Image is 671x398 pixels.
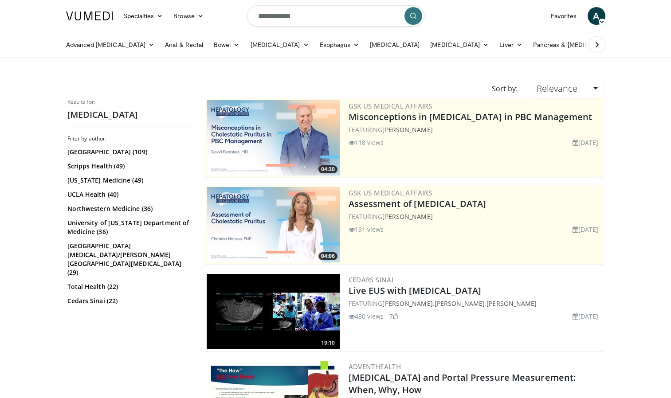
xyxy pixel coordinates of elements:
h3: Filter by author: [67,135,192,142]
img: aa8aa058-1558-4842-8c0c-0d4d7a40e65d.jpg.300x170_q85_crop-smart_upscale.jpg [207,100,340,176]
a: Total Health (22) [67,282,189,291]
a: Advanced [MEDICAL_DATA] [61,36,160,54]
a: 19:10 [207,274,340,349]
a: Scripps Health (49) [67,162,189,171]
a: Specialties [118,7,169,25]
a: Cedars Sinai [349,275,394,284]
a: [MEDICAL_DATA] [365,36,425,54]
span: 04:06 [318,252,337,260]
a: [PERSON_NAME] [382,212,432,221]
div: FEATURING [349,125,602,134]
li: [DATE] [573,312,599,321]
li: 118 views [349,138,384,147]
a: [MEDICAL_DATA] and Portal Pressure Measurement: When, Why, How [349,371,576,396]
a: University of [US_STATE] Department of Medicine (36) [67,219,189,236]
a: Liver [494,36,527,54]
li: 480 views [349,312,384,321]
a: GSK US Medical Affairs [349,188,432,197]
a: Misconceptions in [MEDICAL_DATA] in PBC Management [349,111,593,123]
h2: [MEDICAL_DATA] [67,109,192,121]
p: Results for: [67,98,192,105]
a: Anal & Rectal [160,36,208,54]
a: [GEOGRAPHIC_DATA] (109) [67,148,189,156]
a: Northwestern Medicine (36) [67,204,189,213]
a: Favorites [545,7,582,25]
img: 31b7e813-d228-42d3-be62-e44350ef88b5.jpg.300x170_q85_crop-smart_upscale.jpg [207,187,340,262]
a: [PERSON_NAME] [435,299,485,308]
input: Search topics, interventions [247,5,424,27]
a: GSK US Medical Affairs [349,101,432,110]
a: Cedars Sinai (22) [67,297,189,305]
a: Pancreas & [MEDICAL_DATA] [528,36,632,54]
a: 04:06 [207,187,340,262]
a: Live EUS with [MEDICAL_DATA] [349,285,482,297]
a: UCLA Health (40) [67,190,189,199]
span: 04:30 [318,165,337,173]
a: Assessment of [MEDICAL_DATA] [349,198,487,210]
a: [PERSON_NAME] [487,299,537,308]
span: 19:10 [318,339,337,347]
a: 04:30 [207,100,340,176]
a: A [588,7,605,25]
a: AdventHealth [349,362,401,371]
li: 131 views [349,225,384,234]
a: Bowel [208,36,245,54]
img: bfc3bb9c-fe97-4fd3-8cb8-ccffabb9fff0.300x170_q85_crop-smart_upscale.jpg [207,274,340,349]
li: [DATE] [573,225,599,234]
a: Relevance [531,79,604,98]
a: [MEDICAL_DATA] [425,36,494,54]
div: FEATURING , , [349,299,602,308]
div: Sort by: [485,79,524,98]
a: [US_STATE] Medicine (49) [67,176,189,185]
img: VuMedi Logo [66,12,113,20]
a: Esophagus [314,36,365,54]
div: FEATURING [349,212,602,221]
span: Relevance [537,82,577,94]
li: [DATE] [573,138,599,147]
a: Browse [168,7,209,25]
a: [PERSON_NAME] [382,299,432,308]
a: [PERSON_NAME] [382,125,432,134]
li: 7 [389,312,398,321]
a: [GEOGRAPHIC_DATA][MEDICAL_DATA]/[PERSON_NAME][GEOGRAPHIC_DATA][MEDICAL_DATA] (29) [67,242,189,277]
a: [MEDICAL_DATA] [245,36,314,54]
